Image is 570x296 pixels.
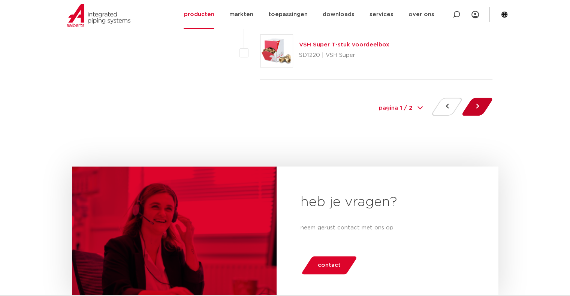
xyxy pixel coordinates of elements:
p: neem gerust contact met ons op [301,223,474,232]
p: SD1220 | VSH Super [299,49,389,61]
h2: heb je vragen? [301,193,474,211]
span: contact [318,259,341,271]
img: Thumbnail for VSH Super T-stuk voordeelbox [260,35,293,67]
a: VSH Super T-stuk voordeelbox [299,42,389,48]
a: contact [301,256,358,274]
